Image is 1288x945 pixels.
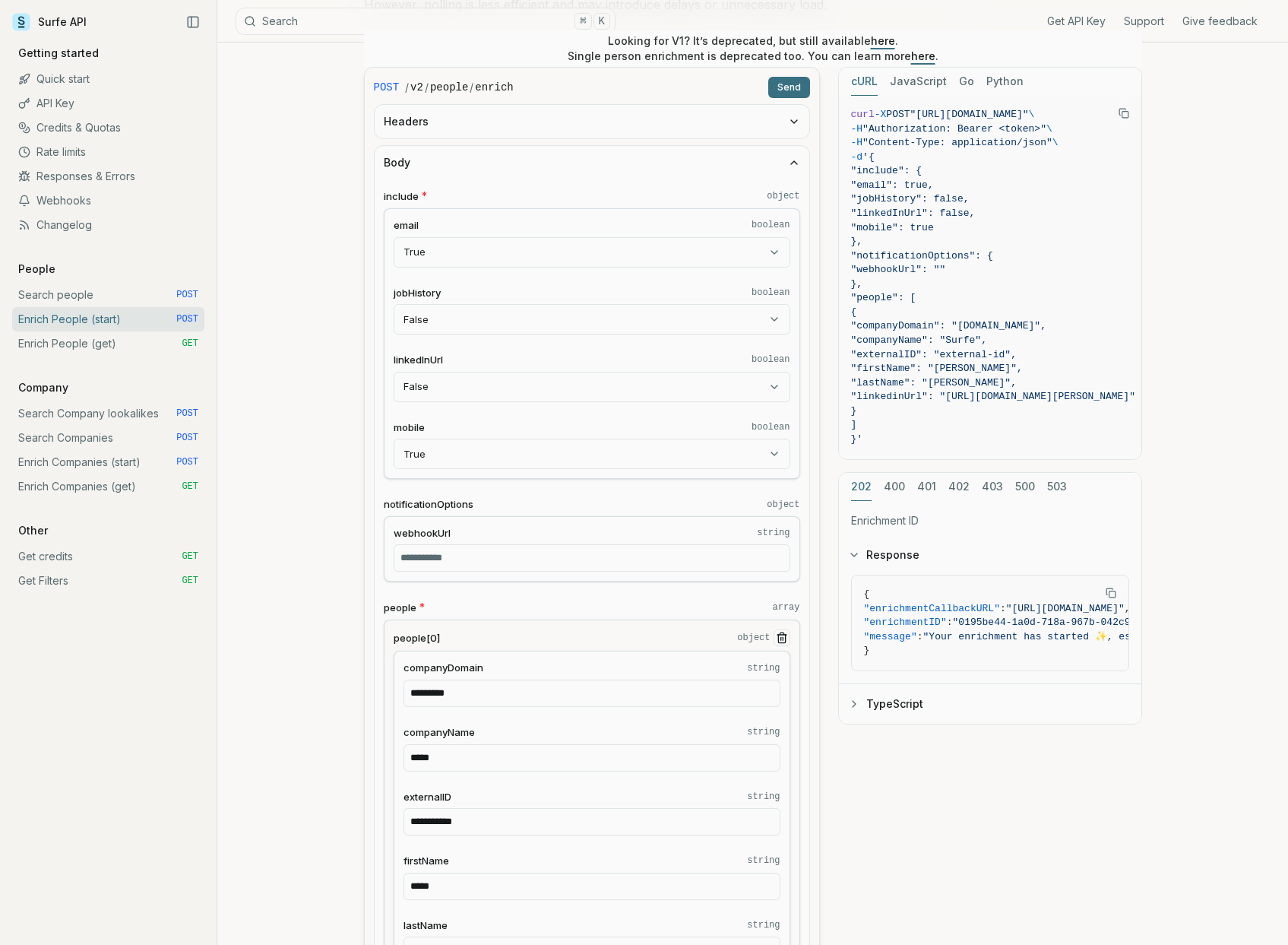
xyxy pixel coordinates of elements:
[752,219,790,231] code: boolean
[12,116,204,140] a: Credits & Quotas
[851,137,863,148] span: -H
[12,544,204,569] a: Get credits GET
[403,661,483,675] span: companyDomain
[12,164,204,189] a: Responses & Errors
[772,601,799,614] code: array
[959,68,974,96] button: Go
[12,426,204,450] a: Search Companies POST
[568,33,938,64] p: Looking for V1? It’s deprecated, but still available . Single person enrichment is deprecated too...
[12,11,87,33] a: Surfe API
[12,331,204,356] a: Enrich People (get) GET
[839,684,1141,724] button: TypeScript
[851,391,1135,402] span: "linkedinUrl": "[URL][DOMAIN_NAME][PERSON_NAME]"
[12,523,54,538] p: Other
[182,338,198,350] span: GET
[851,419,857,430] span: ]
[747,791,780,803] code: string
[851,264,946,275] span: "webhookUrl": ""
[394,218,419,233] span: email
[752,354,790,366] code: boolean
[176,456,198,468] span: POST
[425,80,429,95] span: /
[176,432,198,444] span: POST
[410,80,423,95] code: v2
[375,146,809,179] button: Body
[12,474,204,499] a: Enrich Companies (get) GET
[864,645,870,656] span: }
[384,189,419,204] span: include
[757,527,790,539] code: string
[884,473,905,501] button: 400
[752,287,790,299] code: boolean
[851,349,1017,360] span: "externalID": "external-id",
[12,67,204,91] a: Quick start
[839,575,1141,683] div: Response
[1100,582,1122,604] button: Copy Text
[747,919,780,931] code: string
[1124,14,1164,29] a: Support
[851,433,863,445] span: }'
[12,189,204,213] a: Webhooks
[851,306,857,318] span: {
[747,726,780,738] code: string
[403,918,448,933] span: lastName
[12,46,105,61] p: Getting started
[862,123,1046,135] span: "Authorization: Bearer <token>"
[394,631,440,645] span: people[0]
[394,286,441,300] span: jobHistory
[851,68,878,96] button: cURL
[851,250,993,262] span: "notificationOptions": {
[871,34,895,47] a: here
[12,380,74,395] p: Company
[953,617,1178,628] span: "0195be44-1a0d-718a-967b-042c9d17ffd7"
[403,790,451,804] span: externalID
[774,629,790,646] button: Remove Item
[986,68,1024,96] button: Python
[862,137,1052,148] span: "Content-Type: application/json"
[910,109,1029,120] span: "[URL][DOMAIN_NAME]"
[917,631,923,642] span: :
[403,725,475,740] span: companyName
[923,631,1279,642] span: "Your enrichment has started ✨, estimated time: 2 seconds."
[176,313,198,325] span: POST
[1182,14,1258,29] a: Give feedback
[12,569,204,593] a: Get Filters GET
[182,11,204,33] button: Collapse Sidebar
[851,320,1046,331] span: "companyDomain": "[DOMAIN_NAME]",
[176,407,198,420] span: POST
[12,450,204,474] a: Enrich Companies (start) POST
[384,497,473,512] span: notificationOptions
[12,307,204,331] a: Enrich People (start) POST
[394,526,451,541] span: webhookUrl
[1112,102,1135,125] button: Copy Text
[394,353,443,367] span: linkedInUrl
[747,662,780,674] code: string
[1015,473,1035,501] button: 500
[864,617,947,628] span: "enrichmentID"
[1000,603,1006,614] span: :
[948,473,970,501] button: 402
[851,165,922,176] span: "include": {
[176,289,198,301] span: POST
[1006,603,1125,614] span: "[URL][DOMAIN_NAME]"
[236,8,616,35] button: Search⌘K
[851,473,872,501] button: 202
[767,499,799,511] code: object
[851,193,970,205] span: "jobHistory": false,
[12,213,204,237] a: Changelog
[1047,473,1067,501] button: 503
[875,109,887,120] span: -X
[12,91,204,116] a: API Key
[851,109,875,120] span: curl
[851,236,863,247] span: },
[1125,603,1131,614] span: ,
[768,77,810,98] button: Send
[384,601,416,615] span: people
[864,588,870,600] span: {
[851,222,934,233] span: "mobile": true
[593,13,610,30] kbd: K
[851,513,1129,528] p: Enrichment ID
[12,283,204,307] a: Search people POST
[851,335,987,346] span: "companyName": "Surfe",
[851,278,863,290] span: },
